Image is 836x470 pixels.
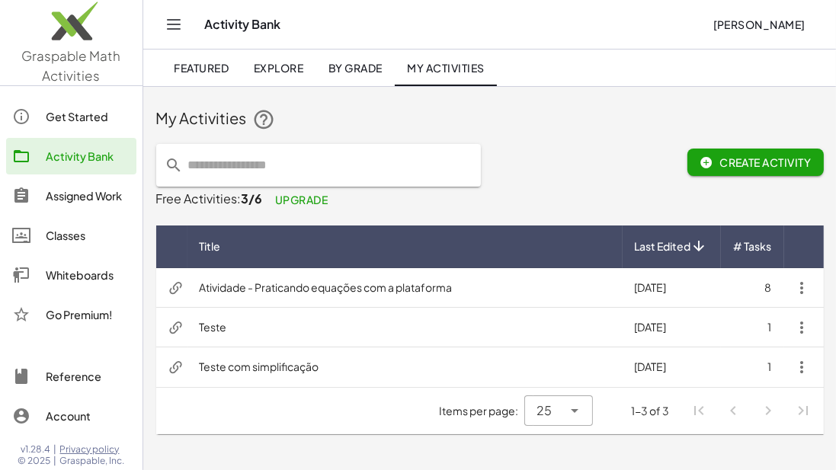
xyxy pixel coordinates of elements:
[46,407,130,425] div: Account
[681,394,820,429] nav: Pagination Navigation
[6,98,136,135] a: Get Started
[174,61,229,75] span: Featured
[187,347,623,387] td: Teste com simplificação
[537,401,552,420] span: 25
[18,455,51,467] span: © 2025
[187,268,623,308] td: Atividade - Praticando equações com a plataforma
[60,455,125,467] span: Graspable, Inc.
[60,443,125,456] a: Privacy policy
[631,403,669,419] div: 1-3 of 3
[21,443,51,456] span: v1.28.4
[263,186,341,213] a: Upgrade
[734,238,772,254] span: # Tasks
[713,18,806,31] span: [PERSON_NAME]
[6,138,136,174] a: Activity Bank
[54,455,57,467] span: |
[162,12,186,37] button: Toggle navigation
[54,443,57,456] span: |
[187,308,623,347] td: Teste
[22,47,121,84] span: Graspable Math Activities
[46,305,130,324] div: Go Premium!
[6,177,136,214] a: Assigned Work
[6,217,136,254] a: Classes
[156,187,824,213] p: Free Activities:
[439,403,524,419] span: Items per page:
[700,11,818,38] button: [PERSON_NAME]
[407,61,485,75] span: My Activities
[200,238,221,254] span: Title
[687,149,824,176] button: Create Activity
[721,347,784,387] td: 1
[275,193,328,206] span: Upgrade
[623,308,721,347] td: [DATE]
[46,226,130,245] div: Classes
[253,61,303,75] span: Explore
[46,147,130,165] div: Activity Bank
[165,156,184,174] i: prepended action
[700,155,812,169] span: Create Activity
[721,308,784,347] td: 1
[46,266,130,284] div: Whiteboards
[156,107,824,132] div: My Activities
[328,61,382,75] span: By Grade
[6,257,136,293] a: Whiteboards
[46,187,130,205] div: Assigned Work
[635,238,691,254] span: Last Edited
[623,347,721,387] td: [DATE]
[623,268,721,308] td: [DATE]
[6,398,136,434] a: Account
[721,268,784,308] td: 8
[242,190,263,206] span: 3/6
[46,107,130,126] div: Get Started
[6,358,136,395] a: Reference
[46,367,130,385] div: Reference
